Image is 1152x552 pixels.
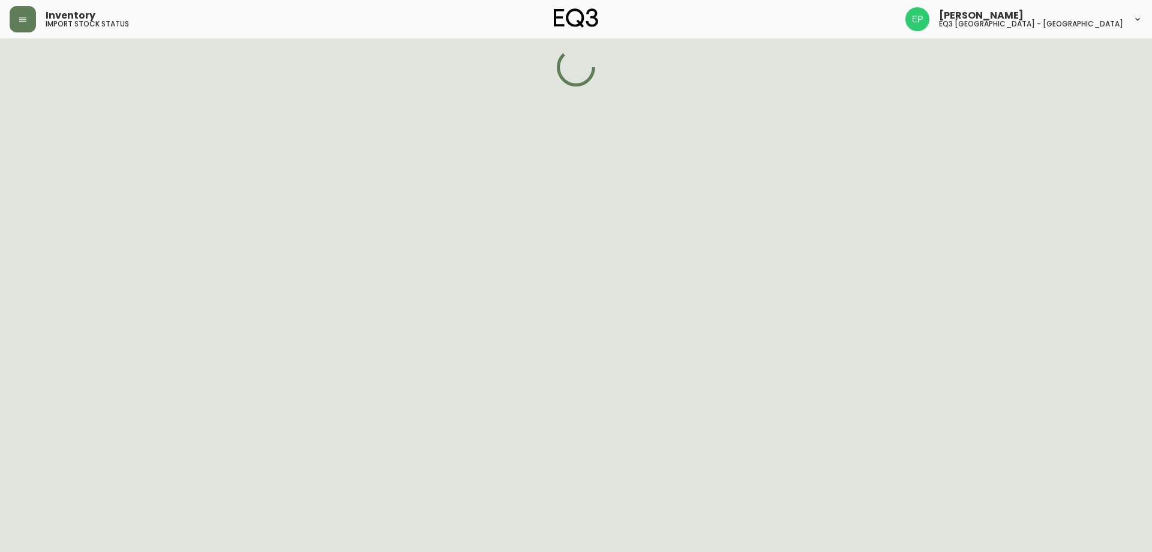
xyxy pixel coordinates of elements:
[939,20,1123,28] h5: eq3 [GEOGRAPHIC_DATA] - [GEOGRAPHIC_DATA]
[905,7,929,31] img: edb0eb29d4ff191ed42d19acdf48d771
[554,8,598,28] img: logo
[46,11,95,20] span: Inventory
[46,20,129,28] h5: import stock status
[939,11,1024,20] span: [PERSON_NAME]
